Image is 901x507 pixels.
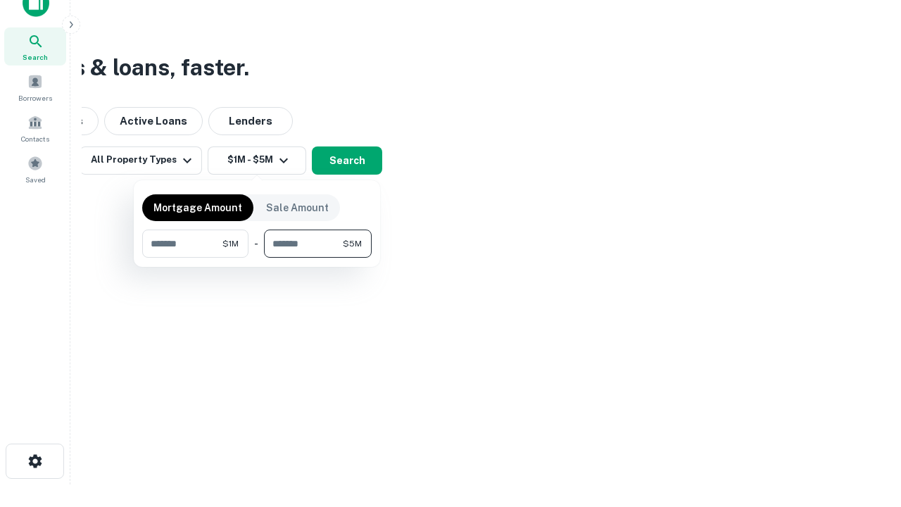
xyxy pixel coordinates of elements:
[831,394,901,462] iframe: Chat Widget
[153,200,242,215] p: Mortgage Amount
[254,230,258,258] div: -
[343,237,362,250] span: $5M
[266,200,329,215] p: Sale Amount
[222,237,239,250] span: $1M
